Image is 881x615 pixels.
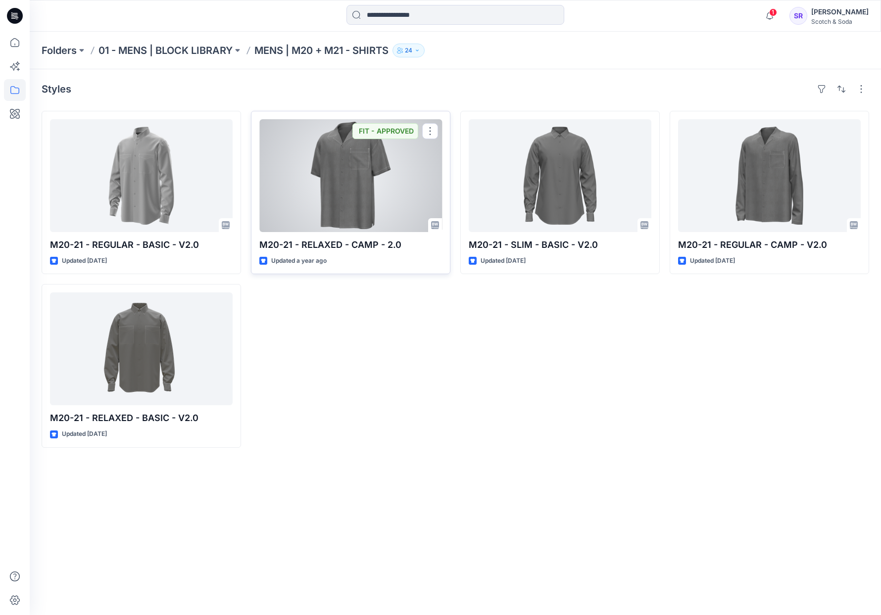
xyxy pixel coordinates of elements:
[481,256,526,266] p: Updated [DATE]
[50,238,233,252] p: M20-21 - REGULAR - BASIC - V2.0
[254,44,389,57] p: MENS | M20 + M21 - SHIRTS
[678,238,861,252] p: M20-21 - REGULAR - CAMP - V2.0
[42,83,71,95] h4: Styles
[50,119,233,232] a: M20-21 - REGULAR - BASIC - V2.0
[259,119,442,232] a: M20-21 - RELAXED - CAMP - 2.0
[678,119,861,232] a: M20-21 - REGULAR - CAMP - V2.0
[392,44,425,57] button: 24
[42,44,77,57] a: Folders
[50,292,233,405] a: M20-21 - RELAXED - BASIC - V2.0
[469,119,651,232] a: M20-21 - SLIM - BASIC - V2.0
[98,44,233,57] a: 01 - MENS | BLOCK LIBRARY
[469,238,651,252] p: M20-21 - SLIM - BASIC - V2.0
[789,7,807,25] div: SR
[811,18,869,25] div: Scotch & Soda
[690,256,735,266] p: Updated [DATE]
[259,238,442,252] p: M20-21 - RELAXED - CAMP - 2.0
[50,411,233,425] p: M20-21 - RELAXED - BASIC - V2.0
[62,429,107,439] p: Updated [DATE]
[271,256,327,266] p: Updated a year ago
[769,8,777,16] span: 1
[62,256,107,266] p: Updated [DATE]
[811,6,869,18] div: [PERSON_NAME]
[405,45,412,56] p: 24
